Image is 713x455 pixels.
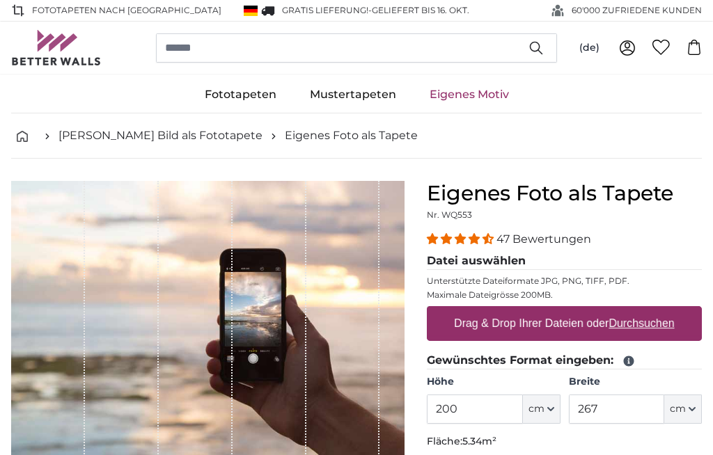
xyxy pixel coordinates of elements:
[427,375,560,389] label: Höhe
[427,435,702,449] p: Fläche:
[496,232,591,246] span: 47 Bewertungen
[427,276,702,287] p: Unterstützte Dateiformate JPG, PNG, TIFF, PDF.
[427,289,702,301] p: Maximale Dateigrösse 200MB.
[427,352,702,369] legend: Gewünschtes Format eingeben:
[427,253,702,270] legend: Datei auswählen
[11,113,702,159] nav: breadcrumbs
[58,127,263,144] a: [PERSON_NAME] Bild als Fototapete
[413,77,526,113] a: Eigenes Motiv
[372,5,469,15] span: Geliefert bis 16. Okt.
[32,4,221,17] span: Fototapeten nach [GEOGRAPHIC_DATA]
[282,5,368,15] span: GRATIS Lieferung!
[568,35,611,61] button: (de)
[569,375,702,389] label: Breite
[244,6,258,16] img: Deutschland
[528,402,544,416] span: cm
[523,394,561,424] button: cm
[462,435,496,447] span: 5.34m²
[664,394,702,424] button: cm
[293,77,413,113] a: Mustertapeten
[11,30,102,65] img: Betterwalls
[427,232,496,246] span: 4.38 stars
[609,317,675,329] u: Durchsuchen
[572,4,702,17] span: 60'000 ZUFRIEDENE KUNDEN
[285,127,418,144] a: Eigenes Foto als Tapete
[427,181,702,206] h1: Eigenes Foto als Tapete
[448,310,680,337] label: Drag & Drop Ihrer Dateien oder
[368,5,469,15] span: -
[670,402,686,416] span: cm
[427,209,472,220] span: Nr. WQ553
[188,77,293,113] a: Fototapeten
